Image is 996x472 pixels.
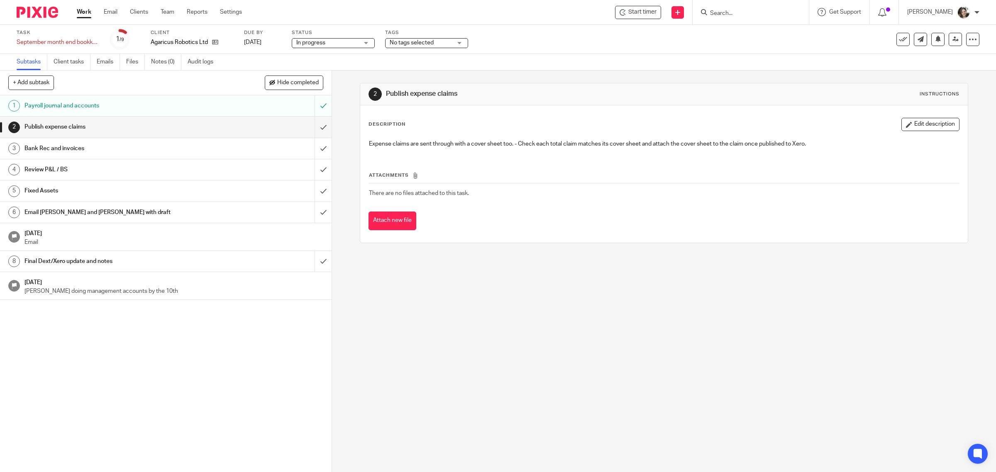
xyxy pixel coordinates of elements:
h1: Email [PERSON_NAME] and [PERSON_NAME] with draft [24,206,212,219]
a: Team [161,8,174,16]
span: Attachments [369,173,409,178]
div: 2 [8,122,20,133]
span: [DATE] [244,39,261,45]
div: 1 [8,100,20,112]
p: Expense claims are sent through with a cover sheet too. - Check each total claim matches its cove... [369,140,959,148]
button: + Add subtask [8,75,54,90]
p: Email [24,238,323,246]
a: Work [77,8,91,16]
span: In progress [296,40,325,46]
a: Email [104,8,117,16]
p: [PERSON_NAME] doing management accounts by the 10th [24,287,323,295]
span: Hide completed [277,80,319,86]
span: Start timer [628,8,657,17]
a: Subtasks [17,54,47,70]
div: 8 [8,255,20,267]
div: 1 [116,34,124,44]
h1: [DATE] [24,276,323,287]
a: Notes (0) [151,54,181,70]
h1: [DATE] [24,227,323,238]
span: No tags selected [390,40,434,46]
div: 5 [8,185,20,197]
span: There are no files attached to this task. [369,190,469,196]
a: Files [126,54,145,70]
h1: Publish expense claims [386,90,681,98]
div: 4 [8,164,20,175]
a: Clients [130,8,148,16]
div: 6 [8,207,20,218]
small: /9 [120,37,124,42]
h1: Review P&L / BS [24,163,212,176]
input: Search [709,10,784,17]
label: Due by [244,29,281,36]
div: 3 [8,143,20,154]
img: Pixie [17,7,58,18]
p: Agaricus Robotics Ltd [151,38,208,46]
h1: Fixed Assets [24,185,212,197]
img: barbara-raine-.jpg [957,6,970,19]
div: September month end bookkeeping - Agaricus [17,38,100,46]
a: Audit logs [188,54,220,70]
label: Task [17,29,100,36]
a: Emails [97,54,120,70]
label: Client [151,29,234,36]
p: Description [369,121,405,128]
h1: Payroll journal and accounts [24,100,212,112]
button: Edit description [901,118,959,131]
div: 2 [369,88,382,101]
a: Reports [187,8,207,16]
div: Instructions [920,91,959,97]
h1: Final Dext/Xero update and notes [24,255,212,268]
button: Hide completed [265,75,323,90]
a: Settings [220,8,242,16]
h1: Bank Rec and invoices [24,142,212,155]
label: Status [292,29,375,36]
h1: Publish expense claims [24,121,212,133]
p: [PERSON_NAME] [907,8,953,16]
button: Attach new file [369,212,416,230]
a: Client tasks [54,54,90,70]
label: Tags [385,29,468,36]
div: Agaricus Robotics Ltd - September month end bookkeeping - Agaricus [615,6,661,19]
span: Get Support [829,9,861,15]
